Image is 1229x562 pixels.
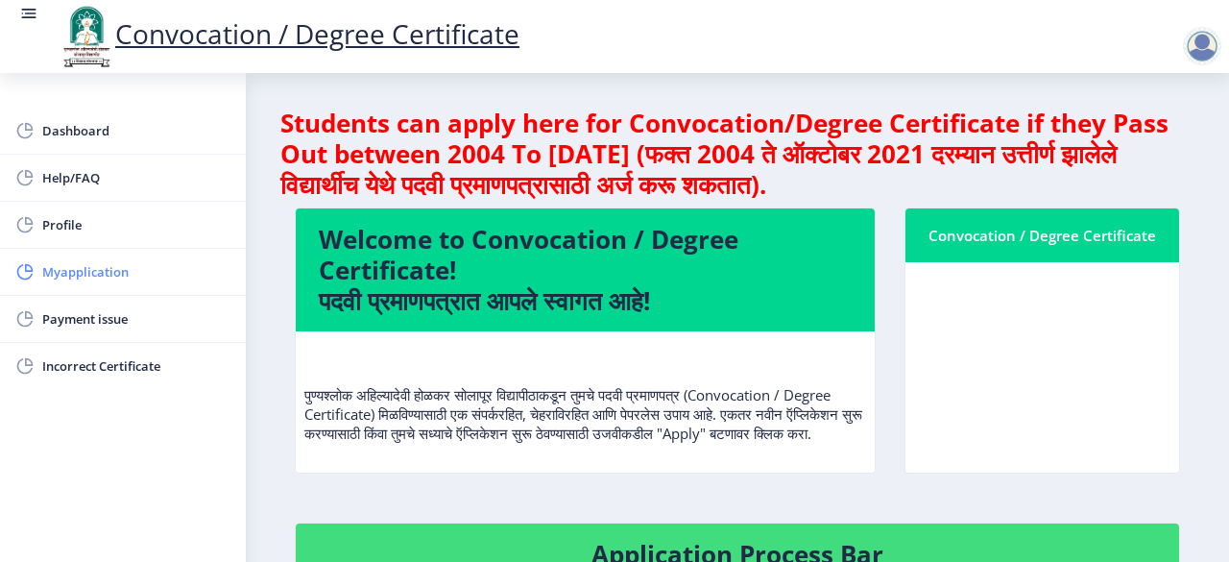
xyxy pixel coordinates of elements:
[58,4,115,69] img: logo
[42,260,230,283] span: Myapplication
[42,119,230,142] span: Dashboard
[58,15,519,52] a: Convocation / Degree Certificate
[280,108,1194,200] h4: Students can apply here for Convocation/Degree Certificate if they Pass Out between 2004 To [DATE...
[304,347,866,443] p: पुण्यश्लोक अहिल्यादेवी होळकर सोलापूर विद्यापीठाकडून तुमचे पदवी प्रमाणपत्र (Convocation / Degree C...
[42,307,230,330] span: Payment issue
[42,354,230,378] span: Incorrect Certificate
[928,224,1156,247] div: Convocation / Degree Certificate
[42,213,230,236] span: Profile
[42,166,230,189] span: Help/FAQ
[319,224,852,316] h4: Welcome to Convocation / Degree Certificate! पदवी प्रमाणपत्रात आपले स्वागत आहे!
